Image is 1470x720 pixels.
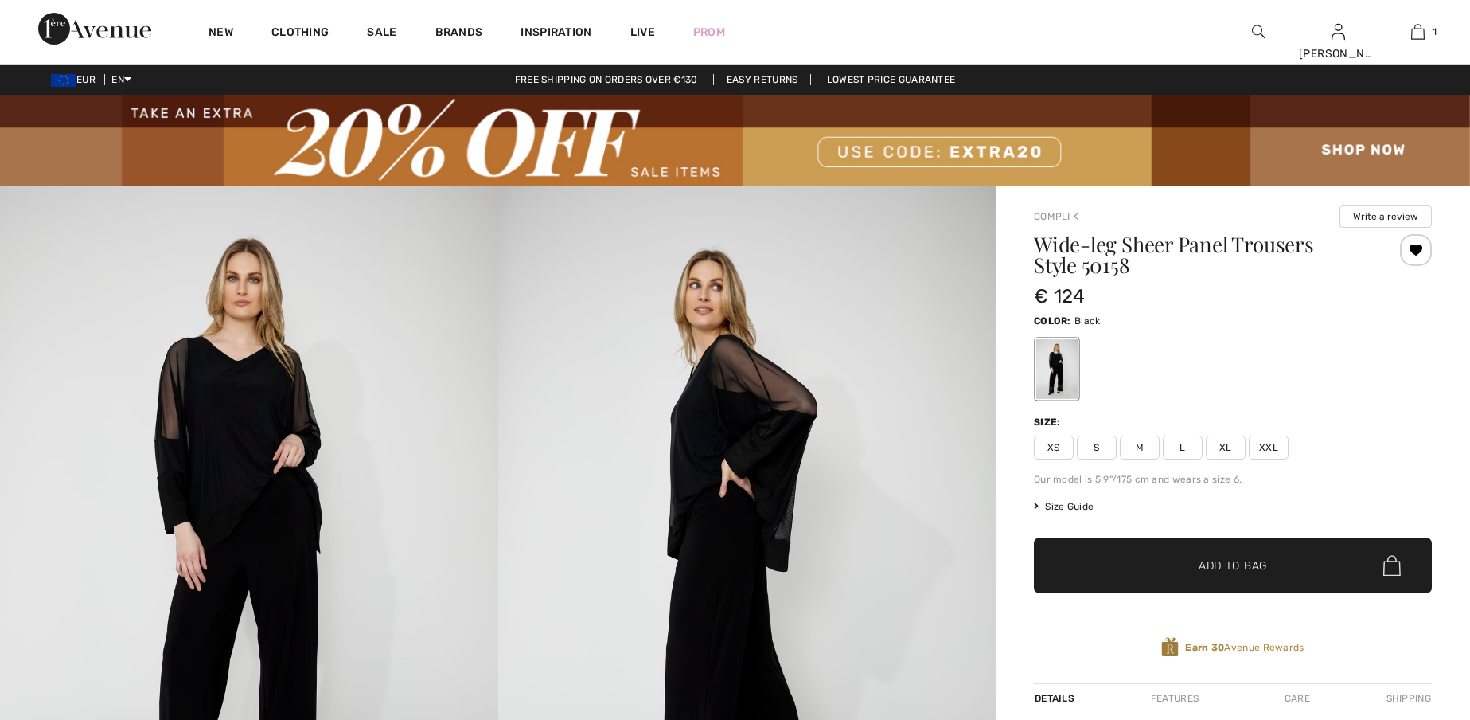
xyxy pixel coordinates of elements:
img: Avenue Rewards [1161,636,1179,658]
span: EUR [51,74,102,85]
span: XS [1034,436,1074,460]
div: Features [1137,684,1212,713]
span: L [1163,436,1203,460]
div: Black [1036,340,1078,400]
a: Prom [693,24,725,41]
img: My Info [1332,22,1345,41]
a: Free shipping on orders over €130 [502,74,711,85]
span: Avenue Rewards [1185,640,1304,655]
span: Inspiration [521,25,591,42]
img: Bag.svg [1383,556,1401,577]
div: Shipping [1382,684,1432,713]
h1: Wide-leg Sheer Panel Trousers Style 50158 [1034,234,1366,276]
span: XXL [1249,436,1289,460]
strong: Earn 30 [1185,642,1224,653]
div: Size: [1034,415,1064,429]
span: M [1120,436,1160,460]
a: Compli K [1034,211,1078,222]
div: [PERSON_NAME] [1299,45,1377,62]
a: Sign In [1332,24,1345,39]
div: Care [1271,684,1324,713]
span: S [1077,436,1117,460]
span: Size Guide [1034,499,1094,514]
a: New [209,25,233,42]
img: My Bag [1411,22,1425,41]
button: Write a review [1339,205,1432,228]
a: Sale [367,25,396,42]
span: Black [1074,315,1101,327]
span: 1 [1433,25,1437,39]
a: Brands [435,25,483,42]
div: Details [1034,684,1078,713]
button: Add to Bag [1034,538,1432,593]
span: € 124 [1034,285,1086,307]
a: 1 [1378,22,1456,41]
span: EN [111,74,131,85]
span: Add to Bag [1199,558,1267,574]
span: Color: [1034,315,1071,327]
img: 1ère Avenue [38,13,151,45]
span: XL [1206,436,1246,460]
a: Easy Returns [713,74,812,85]
a: Lowest Price Guarantee [814,74,969,85]
div: Our model is 5'9"/175 cm and wears a size 6. [1034,472,1432,487]
a: Live [630,24,655,41]
img: search the website [1252,22,1265,41]
img: Euro [51,74,76,87]
a: Clothing [271,25,329,42]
